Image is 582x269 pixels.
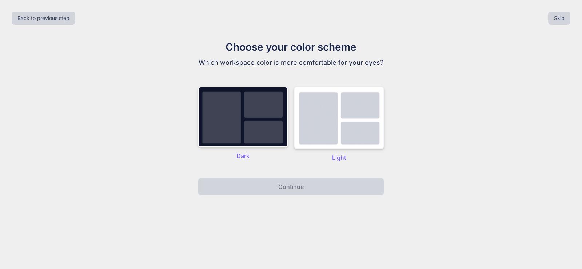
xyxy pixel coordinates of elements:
[12,12,75,25] button: Back to previous step
[169,39,413,55] h1: Choose your color scheme
[198,87,288,147] img: dark
[198,151,288,160] p: Dark
[294,153,384,162] p: Light
[294,87,384,149] img: dark
[198,178,384,195] button: Continue
[278,182,304,191] p: Continue
[548,12,570,25] button: Skip
[169,58,413,68] p: Which workspace color is more comfortable for your eyes?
